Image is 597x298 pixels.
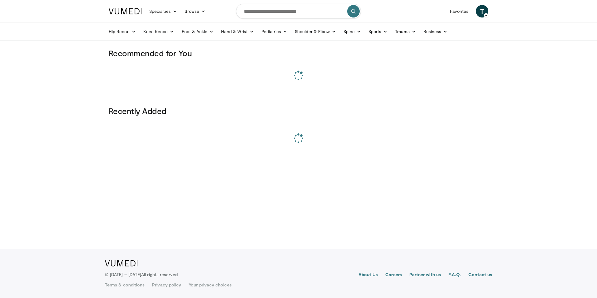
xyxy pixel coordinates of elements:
[385,271,402,279] a: Careers
[105,260,138,266] img: VuMedi Logo
[189,282,231,288] a: Your privacy choices
[146,5,181,17] a: Specialties
[105,271,178,278] p: © [DATE] – [DATE]
[109,48,488,58] h3: Recommended for You
[409,271,441,279] a: Partner with us
[340,25,364,38] a: Spine
[358,271,378,279] a: About Us
[152,282,181,288] a: Privacy policy
[181,5,210,17] a: Browse
[105,25,140,38] a: Hip Recon
[391,25,420,38] a: Trauma
[236,4,361,19] input: Search topics, interventions
[109,106,488,116] h3: Recently Added
[178,25,218,38] a: Foot & Ankle
[468,271,492,279] a: Contact us
[291,25,340,38] a: Shoulder & Elbow
[365,25,392,38] a: Sports
[420,25,451,38] a: Business
[109,8,142,14] img: VuMedi Logo
[446,5,472,17] a: Favorites
[105,282,145,288] a: Terms & conditions
[140,25,178,38] a: Knee Recon
[448,271,461,279] a: F.A.Q.
[141,272,178,277] span: All rights reserved
[476,5,488,17] a: T
[217,25,258,38] a: Hand & Wrist
[258,25,291,38] a: Pediatrics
